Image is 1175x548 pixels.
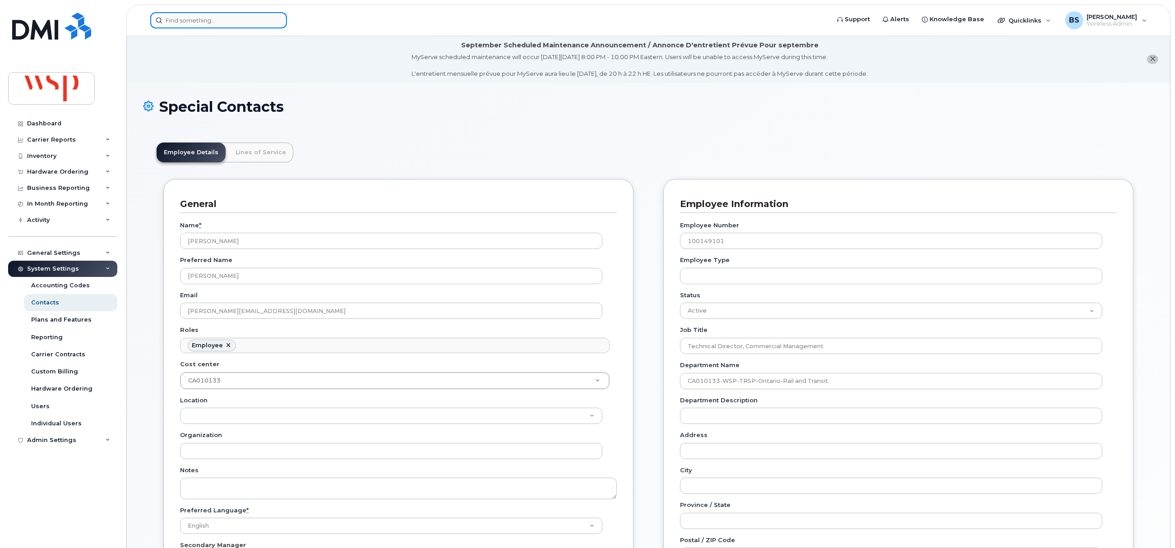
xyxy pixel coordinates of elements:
[180,506,249,515] label: Preferred Language
[680,221,739,230] label: Employee Number
[180,326,199,334] label: Roles
[180,431,222,439] label: Organization
[461,41,819,50] div: September Scheduled Maintenance Announcement / Annonce D'entretient Prévue Pour septembre
[180,256,232,264] label: Preferred Name
[680,466,692,474] label: City
[143,99,1154,115] h1: Special Contacts
[228,143,293,162] a: Lines of Service
[680,396,758,405] label: Department Description
[180,396,208,405] label: Location
[180,198,610,210] h3: General
[680,431,708,439] label: Address
[199,221,201,229] abbr: required
[680,536,735,544] label: Postal / ZIP Code
[157,143,226,162] a: Employee Details
[680,291,700,299] label: Status
[680,256,730,264] label: Employee Type
[680,198,1110,210] h3: Employee Information
[192,342,223,349] div: Employee
[1147,55,1158,64] button: close notification
[180,373,609,389] a: CA010133
[680,361,740,369] label: Department Name
[180,466,199,474] label: Notes
[246,507,249,514] abbr: required
[680,326,708,334] label: Job Title
[680,501,731,509] label: Province / State
[412,53,868,78] div: MyServe scheduled maintenance will occur [DATE][DATE] 8:00 PM - 10:00 PM Eastern. Users will be u...
[188,377,221,384] span: CA010133
[180,221,201,230] label: Name
[180,360,219,368] label: Cost center
[180,291,198,299] label: Email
